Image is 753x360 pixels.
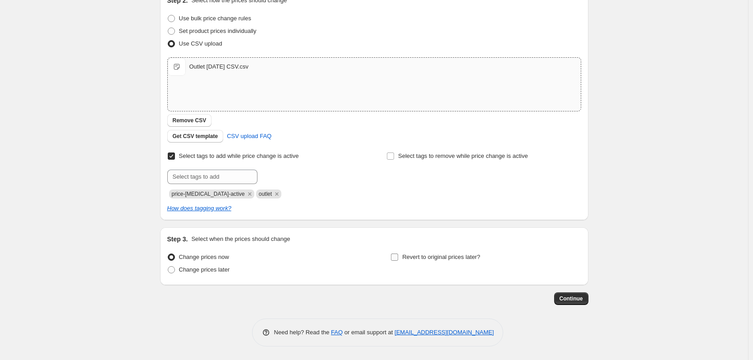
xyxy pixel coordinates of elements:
[179,15,251,22] span: Use bulk price change rules
[167,170,257,184] input: Select tags to add
[273,190,281,198] button: Remove outlet
[167,235,188,244] h2: Step 3.
[167,205,231,212] a: How does tagging work?
[179,266,230,273] span: Change prices later
[179,152,299,159] span: Select tags to add while price change is active
[274,329,331,336] span: Need help? Read the
[246,190,254,198] button: Remove price-change-job-active
[398,152,528,159] span: Select tags to remove while price change is active
[173,133,218,140] span: Get CSV template
[167,114,212,127] button: Remove CSV
[189,62,249,71] div: Outlet [DATE] CSV.csv
[259,191,272,197] span: outlet
[343,329,395,336] span: or email support at
[221,129,277,143] a: CSV upload FAQ
[179,254,229,260] span: Change prices now
[191,235,290,244] p: Select when the prices should change
[402,254,480,260] span: Revert to original prices later?
[560,295,583,302] span: Continue
[179,28,257,34] span: Set product prices individually
[331,329,343,336] a: FAQ
[179,40,222,47] span: Use CSV upload
[227,132,271,141] span: CSV upload FAQ
[167,130,224,143] button: Get CSV template
[395,329,494,336] a: [EMAIL_ADDRESS][DOMAIN_NAME]
[173,117,207,124] span: Remove CSV
[554,292,588,305] button: Continue
[172,191,245,197] span: price-change-job-active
